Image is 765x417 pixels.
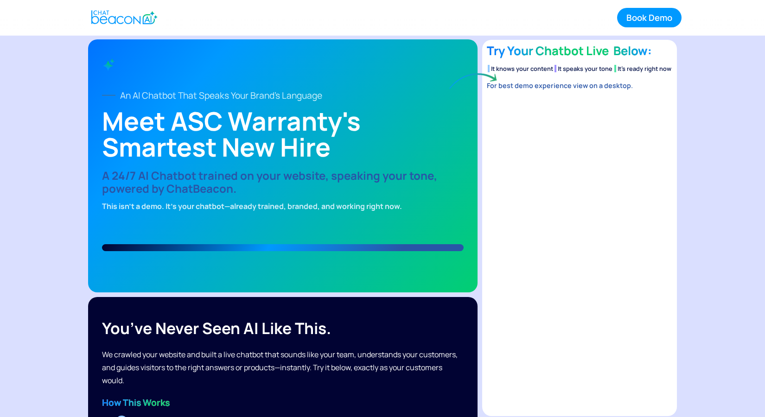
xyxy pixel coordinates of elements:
[102,168,437,196] strong: A 24/7 AI Chatbot trained on your website, speaking your tone, powered by ChatBeacon.
[102,317,331,339] strong: You’ve never seen AI like this.
[487,77,672,92] div: For best demo experience view on a desktop.
[555,65,612,72] li: It speaks your tone
[102,397,170,409] strong: How This Works
[488,65,553,72] li: It knows your content
[102,348,464,387] div: We crawled your website and built a live chatbot that sounds like your team, understands your cus...
[487,42,672,60] h4: Try Your Chatbot Live Below:
[617,8,682,27] a: Book Demo
[102,108,464,160] h1: Meet ASC Warranty's Smartest New Hire
[102,201,402,211] strong: This isn’t a demo. It’s your chatbot—already trained, branded, and working right now.
[102,396,464,410] div: ‍
[614,65,671,72] li: It’s ready right now
[120,89,322,101] strong: An AI Chatbot That Speaks Your Brand's Language
[626,12,672,24] div: Book Demo
[83,6,163,29] a: home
